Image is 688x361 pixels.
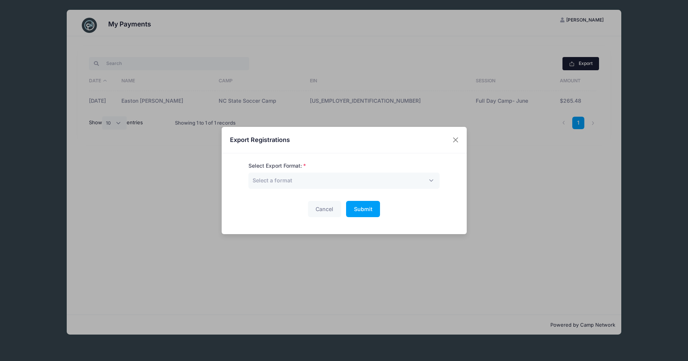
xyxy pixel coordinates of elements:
span: Select a format [253,177,292,184]
span: Submit [354,206,372,212]
label: Select Export Format: [248,162,306,170]
h4: Export Registrations [230,135,290,144]
button: Submit [346,201,380,217]
span: Select a format [253,176,292,184]
button: Close [449,133,462,147]
button: Cancel [308,201,341,217]
span: Select a format [248,173,440,189]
